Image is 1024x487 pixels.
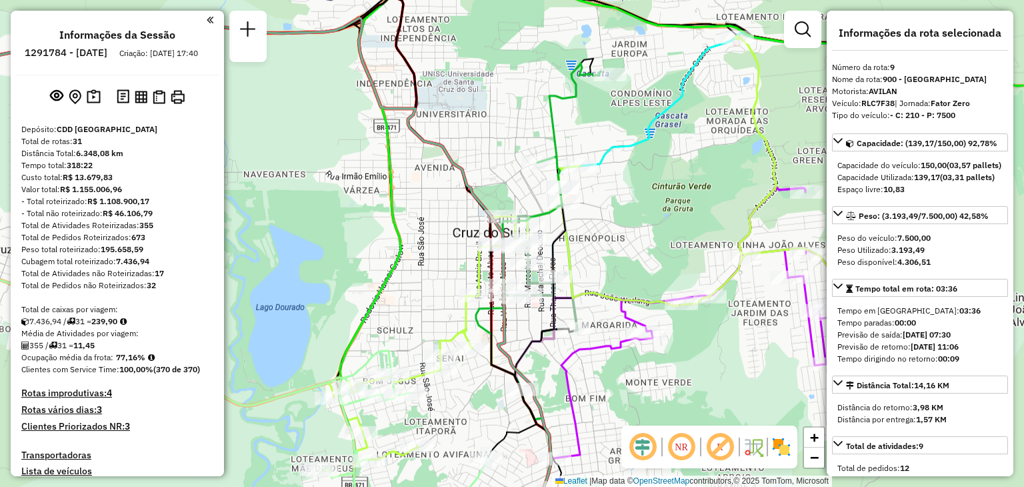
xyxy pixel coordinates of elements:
h4: Rotas improdutivas: [21,388,213,399]
strong: R$ 1.155.006,96 [60,184,122,194]
strong: 318:22 [67,160,93,170]
div: Tempo dirigindo no retorno: [837,353,1003,365]
strong: 31 [73,136,82,146]
div: Total de pedidos: [837,462,1003,474]
strong: 150,00 [921,160,947,170]
span: + [810,429,819,446]
div: Cubagem total roteirizado: [21,256,213,268]
img: Exibir/Ocultar setores [771,436,792,458]
div: Peso total roteirizado: [21,243,213,256]
div: Distância Total: [846,380,949,392]
a: Nova sessão e pesquisa [235,16,261,46]
span: − [810,449,819,466]
a: Exibir filtros [789,16,816,43]
strong: R$ 46.106,79 [103,208,153,218]
div: Total de Pedidos não Roteirizados: [21,280,213,292]
strong: 10,83 [883,184,905,194]
div: Tempo total: [21,159,213,171]
div: 7.436,94 / 31 = [21,316,213,328]
div: Tipo do veículo: [832,109,1008,121]
button: Centralizar mapa no depósito ou ponto de apoio [66,87,84,107]
strong: RLC7F38 [861,98,895,108]
h4: Clientes Priorizados NR: [21,421,213,432]
strong: 00:00 [895,318,916,328]
strong: 3 [125,420,130,432]
strong: R$ 13.679,83 [63,172,113,182]
div: Capacidade: (139,17/150,00) 92,78% [832,154,1008,201]
strong: 9 [890,62,895,72]
span: Ocultar deslocamento [627,431,659,463]
div: Veículo: [832,97,1008,109]
a: Zoom in [804,428,824,448]
strong: 4.306,51 [897,257,931,267]
span: Peso do veículo: [837,233,931,243]
a: Total de atividades:9 [832,436,1008,454]
span: Ocupação média da frota: [21,352,113,362]
strong: 6.348,08 km [76,148,123,158]
img: Fluxo de ruas [743,436,764,458]
div: Espaço livre: [837,183,1003,195]
strong: 7.500,00 [897,233,931,243]
button: Exibir sessão original [47,86,66,107]
span: Total de atividades: [846,441,923,451]
h6: 1291784 - [DATE] [25,47,107,59]
strong: Fator Zero [931,98,970,108]
div: Previsão de saída: [837,329,1003,341]
span: 14,16 KM [914,380,949,390]
strong: 03:36 [959,306,981,316]
div: Custo total: [21,171,213,183]
span: Capacidade: (139,17/150,00) 92,78% [857,138,997,148]
strong: 673 [131,232,145,242]
div: Número da rota: [832,61,1008,73]
div: 355 / 31 = [21,340,213,352]
strong: 139,17 [914,172,940,182]
strong: 100,00% [119,364,153,374]
div: - Total não roteirizado: [21,207,213,219]
div: Valor total: [21,183,213,195]
span: Clientes com Service Time: [21,364,119,374]
strong: 7.436,94 [116,256,149,266]
em: Média calculada utilizando a maior ocupação (%Peso ou %Cubagem) de cada rota da sessão. Rotas cro... [148,354,155,362]
div: Distância do retorno: [837,402,1003,414]
i: Total de rotas [49,342,57,350]
span: Exibir rótulo [704,431,736,463]
strong: 00:09 [938,354,959,364]
strong: 11,45 [73,340,95,350]
span: Ocultar NR [665,431,697,463]
a: Clique aqui para minimizar o painel [207,12,213,27]
span: Peso: (3.193,49/7.500,00) 42,58% [859,211,989,221]
button: Visualizar Romaneio [150,87,168,107]
div: Nome da rota: [832,73,1008,85]
button: Painel de Sugestão [84,87,103,107]
a: OpenStreetMap [633,476,690,486]
div: Total de atividades:9 [832,457,1008,480]
strong: 195.658,59 [101,244,143,254]
div: Total de caixas por viagem: [21,304,213,316]
span: | [589,476,591,486]
strong: CDD [GEOGRAPHIC_DATA] [57,124,157,134]
div: - Total roteirizado: [21,195,213,207]
h4: Lista de veículos [21,466,213,477]
a: Leaflet [555,476,587,486]
i: Total de Atividades [21,342,29,350]
strong: - C: 210 - P: 7500 [890,110,955,120]
a: Tempo total em rota: 03:36 [832,279,1008,297]
strong: 3 [97,404,102,416]
div: Map data © contributors,© 2025 TomTom, Microsoft [552,476,832,487]
div: Total de Atividades não Roteirizadas: [21,268,213,280]
div: Capacidade Utilizada: [837,171,1003,183]
div: Peso disponível: [837,256,1003,268]
i: Cubagem total roteirizado [21,318,29,326]
strong: (03,31 pallets) [940,172,995,182]
strong: (03,57 pallets) [947,160,1001,170]
div: Criação: [DATE] 17:40 [114,47,203,59]
div: Total de rotas: [21,135,213,147]
strong: 355 [139,220,153,230]
strong: 17 [155,268,164,278]
button: Logs desbloquear sessão [114,87,132,107]
i: Meta Caixas/viagem: 219,00 Diferença: 20,90 [120,318,127,326]
a: Capacidade: (139,17/150,00) 92,78% [832,133,1008,151]
strong: 3.193,49 [891,245,925,255]
strong: 32 [147,280,156,290]
span: | Jornada: [895,98,970,108]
